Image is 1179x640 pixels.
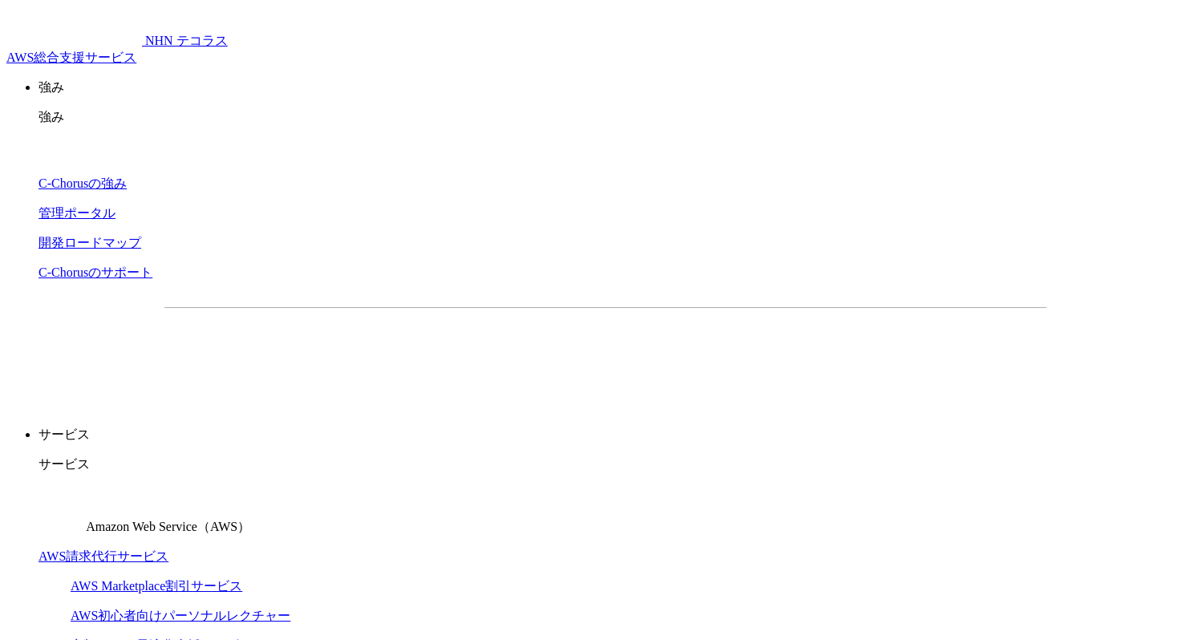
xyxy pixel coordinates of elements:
p: 強み [38,109,1173,126]
a: 資料を請求する [339,334,598,374]
a: AWS初心者向けパーソナルレクチャー [71,609,290,622]
p: サービス [38,456,1173,473]
a: C-Chorusのサポート [38,265,152,279]
a: C-Chorusの強み [38,176,127,190]
a: 開発ロードマップ [38,236,141,249]
a: 管理ポータル [38,206,115,220]
a: AWS Marketplace割引サービス [71,579,242,593]
p: サービス [38,427,1173,444]
img: Amazon Web Service（AWS） [38,486,83,531]
p: 強み [38,79,1173,96]
img: AWS総合支援サービス C-Chorus [6,6,142,45]
a: まずは相談する [614,334,872,374]
a: AWS総合支援サービス C-Chorus NHN テコラスAWS総合支援サービス [6,34,228,64]
a: AWS請求代行サービス [38,549,168,563]
span: Amazon Web Service（AWS） [86,520,250,533]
